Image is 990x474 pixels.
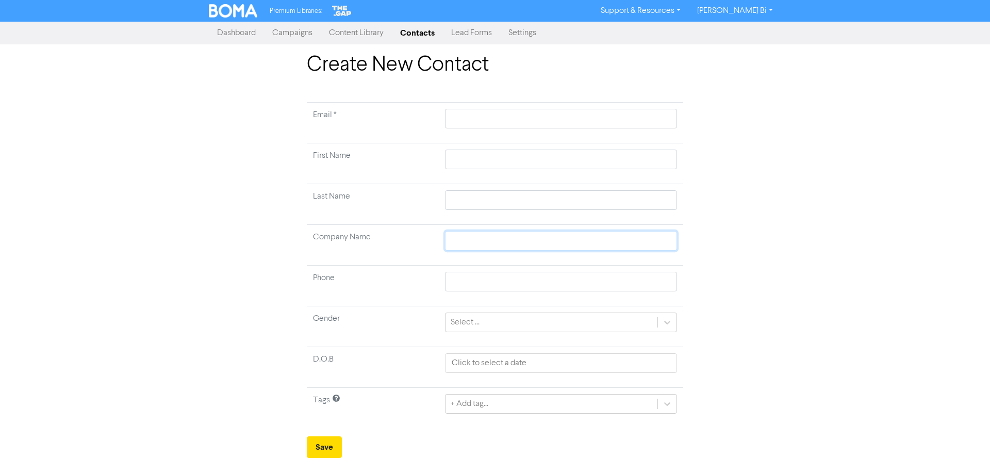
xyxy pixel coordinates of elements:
[321,23,392,43] a: Content Library
[331,4,353,18] img: The Gap
[689,3,781,19] a: [PERSON_NAME] Bi
[209,23,264,43] a: Dashboard
[392,23,443,43] a: Contacts
[451,316,480,329] div: Select ...
[451,398,488,410] div: + Add tag...
[307,143,439,184] td: First Name
[443,23,500,43] a: Lead Forms
[592,3,689,19] a: Support & Resources
[264,23,321,43] a: Campaigns
[307,184,439,225] td: Last Name
[209,4,257,18] img: BOMA Logo
[500,23,544,43] a: Settings
[861,363,990,474] iframe: Chat Widget
[307,388,439,429] td: Tags
[307,266,439,306] td: Phone
[307,347,439,388] td: D.O.B
[307,53,683,77] h1: Create New Contact
[307,306,439,347] td: Gender
[307,436,342,458] button: Save
[307,225,439,266] td: Company Name
[445,353,677,373] input: Click to select a date
[270,8,322,14] span: Premium Libraries:
[307,103,439,143] td: Required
